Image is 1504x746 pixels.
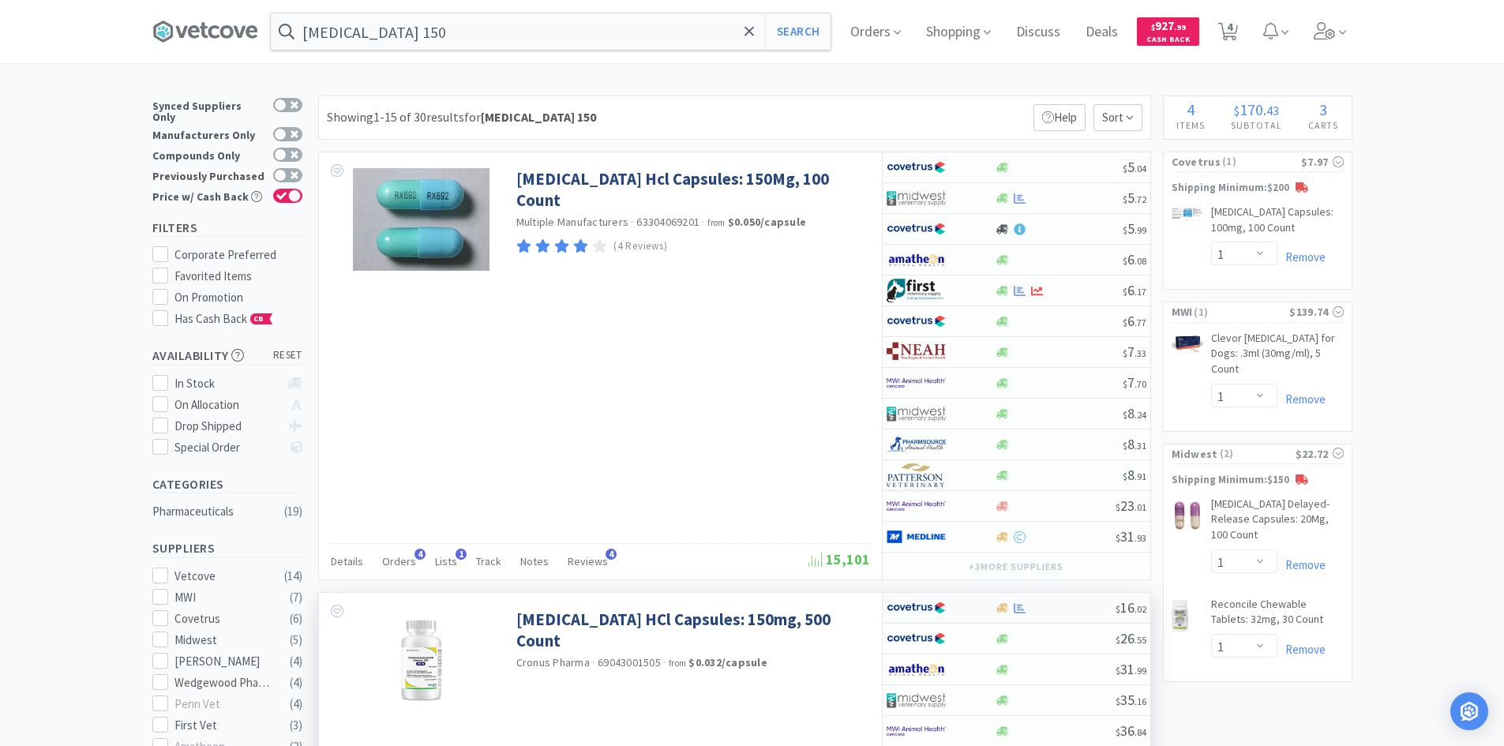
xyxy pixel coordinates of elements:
[380,609,463,711] img: 374f9400afec473ea6fde8b6cdd01212_396269.png
[174,631,272,650] div: Midwest
[516,655,590,669] span: Cronus Pharma
[1221,154,1301,170] span: ( 1 )
[1164,180,1352,197] p: Shipping Minimum: $200
[1123,378,1127,390] span: $
[1135,665,1146,677] span: . 99
[481,109,596,125] strong: [MEDICAL_DATA] 150
[1033,104,1086,131] p: Help
[152,475,302,493] h5: Categories
[887,217,946,241] img: 77fca1acd8b6420a9015268ca798ef17_1.png
[1135,603,1146,615] span: . 02
[1172,600,1189,632] img: b87a56536bba4b39af2dbd5e323d75e9_260765.jpeg
[887,596,946,620] img: 77fca1acd8b6420a9015268ca798ef17_1.png
[152,98,265,122] div: Synced Suppliers Only
[152,347,302,365] h5: Availability
[271,13,831,50] input: Search by item, sku, manufacturer, ingredient, size...
[284,502,302,521] div: ( 19 )
[327,107,596,128] div: Showing 1-15 of 30 results
[1211,331,1344,384] a: Clevor [MEDICAL_DATA] for Dogs: .3ml (30mg/ml), 5 Count
[887,279,946,302] img: 67d67680309e4a0bb49a5ff0391dcc42_6.png
[887,402,946,425] img: 4dd14cff54a648ac9e977f0c5da9bc2e_5.png
[284,567,302,586] div: ( 14 )
[887,525,946,549] img: a646391c64b94eb2892348a965bf03f3_134.png
[1289,303,1343,321] div: $139.74
[1174,22,1186,32] span: . 99
[174,417,279,436] div: Drop Shipped
[1135,317,1146,328] span: . 77
[1296,445,1344,463] div: $22.72
[887,371,946,395] img: f6b2451649754179b5b4e0c70c3f7cb0_2.png
[353,168,489,271] img: a4731e143b8d41b1a749c2502ce382ed_151085.jpeg
[1240,99,1263,119] span: 170
[663,655,666,669] span: ·
[1192,305,1289,321] span: ( 1 )
[1234,103,1240,118] span: $
[174,695,272,714] div: Penn Vet
[1123,255,1127,267] span: $
[1123,470,1127,482] span: $
[174,567,272,586] div: Vetcove
[765,13,831,50] button: Search
[1135,193,1146,205] span: . 72
[961,556,1071,578] button: +3more suppliers
[1123,163,1127,174] span: $
[1123,404,1146,422] span: 8
[1116,660,1146,678] span: 31
[476,554,501,568] span: Track
[382,554,416,568] span: Orders
[887,309,946,333] img: 77fca1acd8b6420a9015268ca798ef17_1.png
[1123,158,1146,176] span: 5
[688,655,767,669] strong: $0.032 / capsule
[1135,501,1146,513] span: . 01
[1123,250,1146,268] span: 6
[174,609,272,628] div: Covetrus
[1116,691,1146,709] span: 35
[1116,501,1120,513] span: $
[1116,532,1120,544] span: $
[174,652,272,671] div: [PERSON_NAME]
[290,716,302,735] div: ( 3 )
[435,554,457,568] span: Lists
[464,109,596,125] span: for
[1211,204,1344,242] a: [MEDICAL_DATA] Capsules: 100mg, 100 Count
[1172,303,1193,321] span: MWI
[1135,347,1146,359] span: . 33
[887,186,946,210] img: 4dd14cff54a648ac9e977f0c5da9bc2e_5.png
[1218,102,1296,118] div: .
[331,554,363,568] span: Details
[1116,665,1120,677] span: $
[174,673,272,692] div: Wedgewood Pharmacy
[1172,153,1221,171] span: Covetrus
[1116,603,1120,615] span: $
[1116,629,1146,647] span: 26
[1296,118,1352,133] h4: Carts
[1135,695,1146,707] span: . 16
[1172,208,1203,221] img: 52f0452c5f2b4f5fbc126f80a5ec29ca_762738.png
[1116,726,1120,738] span: $
[273,347,302,364] span: reset
[1123,312,1146,330] span: 6
[174,374,279,393] div: In Stock
[1277,392,1326,407] a: Remove
[887,248,946,272] img: 3331a67d23dc422aa21b1ec98afbf632_11.png
[516,215,629,229] a: Multiple Manufacturers
[1116,497,1146,515] span: 23
[606,549,617,560] span: 4
[1164,472,1352,489] p: Shipping Minimum: $150
[152,127,265,141] div: Manufacturers Only
[568,554,608,568] span: Reviews
[1123,193,1127,205] span: $
[290,652,302,671] div: ( 4 )
[887,156,946,179] img: 77fca1acd8b6420a9015268ca798ef17_1.png
[174,716,272,735] div: First Vet
[887,340,946,364] img: c73380972eee4fd2891f402a8399bcad_92.png
[1010,25,1067,39] a: Discuss
[1135,470,1146,482] span: . 91
[1135,224,1146,236] span: . 99
[1135,440,1146,452] span: . 31
[251,314,267,324] span: CB
[290,673,302,692] div: ( 4 )
[1116,634,1120,646] span: $
[1301,153,1344,171] div: $7.97
[290,631,302,650] div: ( 5 )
